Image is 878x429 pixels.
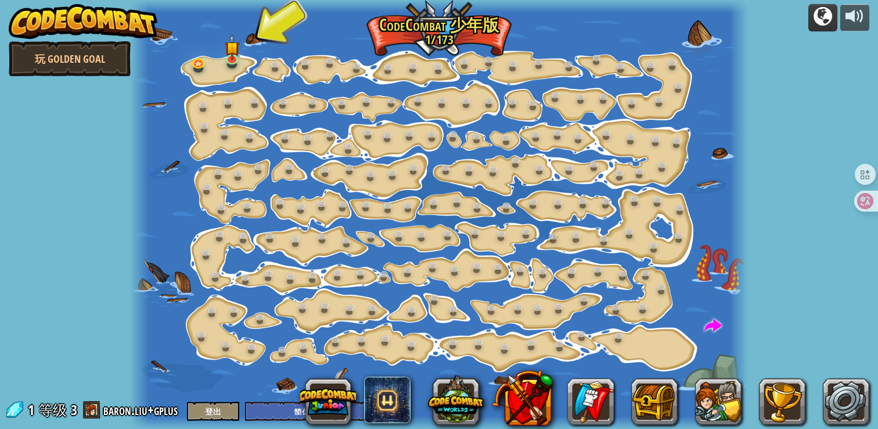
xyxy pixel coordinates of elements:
[9,4,157,39] img: CodeCombat - Learn how to code by playing a game
[224,34,239,60] img: level-banner-started.png
[840,4,869,31] button: 音量调节
[808,4,837,31] button: 战役
[9,41,131,76] a: 玩 Golden Goal
[187,402,239,421] button: 登出
[103,401,181,419] a: baron.liu+gplus
[39,401,67,420] span: 等级
[28,401,38,419] span: 1
[71,401,77,419] span: 3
